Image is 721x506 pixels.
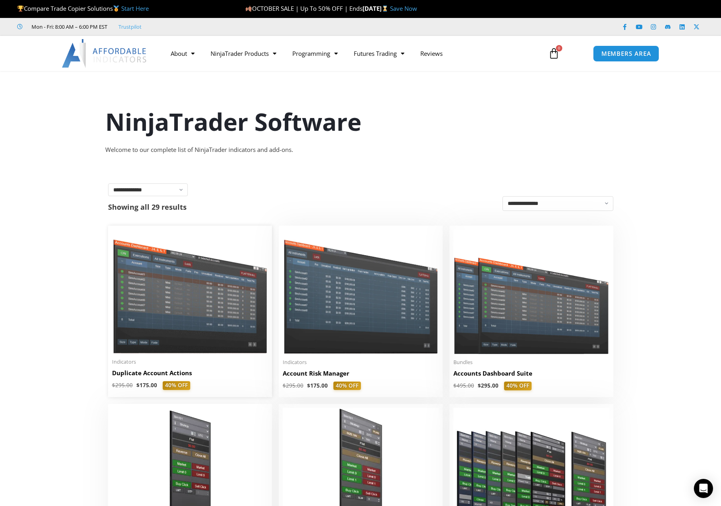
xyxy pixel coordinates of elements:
bdi: 295.00 [478,382,498,389]
img: Accounts Dashboard Suite [453,230,609,354]
span: 40% OFF [504,382,532,390]
a: Trustpilot [118,22,142,32]
bdi: 295.00 [112,382,133,389]
a: Account Risk Manager [283,369,439,382]
span: 0 [556,45,562,51]
span: Mon - Fri: 8:00 AM – 6:00 PM EST [30,22,107,32]
img: Duplicate Account Actions [112,230,268,354]
p: Showing all 29 results [108,203,187,211]
bdi: 495.00 [453,382,474,389]
a: Reviews [412,44,451,63]
h1: NinjaTrader Software [105,105,616,138]
span: $ [453,382,457,389]
bdi: 175.00 [307,382,328,389]
img: ⌛ [382,6,388,12]
img: LogoAI | Affordable Indicators – NinjaTrader [62,39,148,68]
span: Compare Trade Copier Solutions [17,4,149,12]
div: Welcome to our complete list of NinjaTrader indicators and add-ons. [105,144,616,156]
nav: Menu [163,44,539,63]
a: Save Now [390,4,417,12]
img: Account Risk Manager [283,230,439,354]
span: Bundles [453,359,609,366]
span: OCTOBER SALE | Up To 50% OFF | Ends [245,4,362,12]
img: 🍂 [246,6,252,12]
span: Indicators [112,358,268,365]
a: About [163,44,203,63]
a: Futures Trading [346,44,412,63]
h2: Accounts Dashboard Suite [453,369,609,378]
span: 40% OFF [333,382,361,390]
bdi: 295.00 [283,382,303,389]
a: Programming [284,44,346,63]
a: Duplicate Account Actions [112,369,268,381]
span: 40% OFF [163,381,190,390]
a: Start Here [121,4,149,12]
a: NinjaTrader Products [203,44,284,63]
h2: Duplicate Account Actions [112,369,268,377]
a: Accounts Dashboard Suite [453,369,609,382]
span: $ [136,382,140,389]
a: 0 [536,42,571,65]
h2: Account Risk Manager [283,369,439,378]
span: $ [112,382,115,389]
bdi: 175.00 [136,382,157,389]
img: 🥇 [113,6,119,12]
div: Open Intercom Messenger [694,479,713,498]
span: $ [283,382,286,389]
span: MEMBERS AREA [601,51,651,57]
a: MEMBERS AREA [593,45,660,62]
span: $ [307,382,310,389]
img: 🏆 [18,6,24,12]
span: Indicators [283,359,439,366]
strong: [DATE] [362,4,390,12]
span: $ [478,382,481,389]
select: Shop order [502,196,613,211]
